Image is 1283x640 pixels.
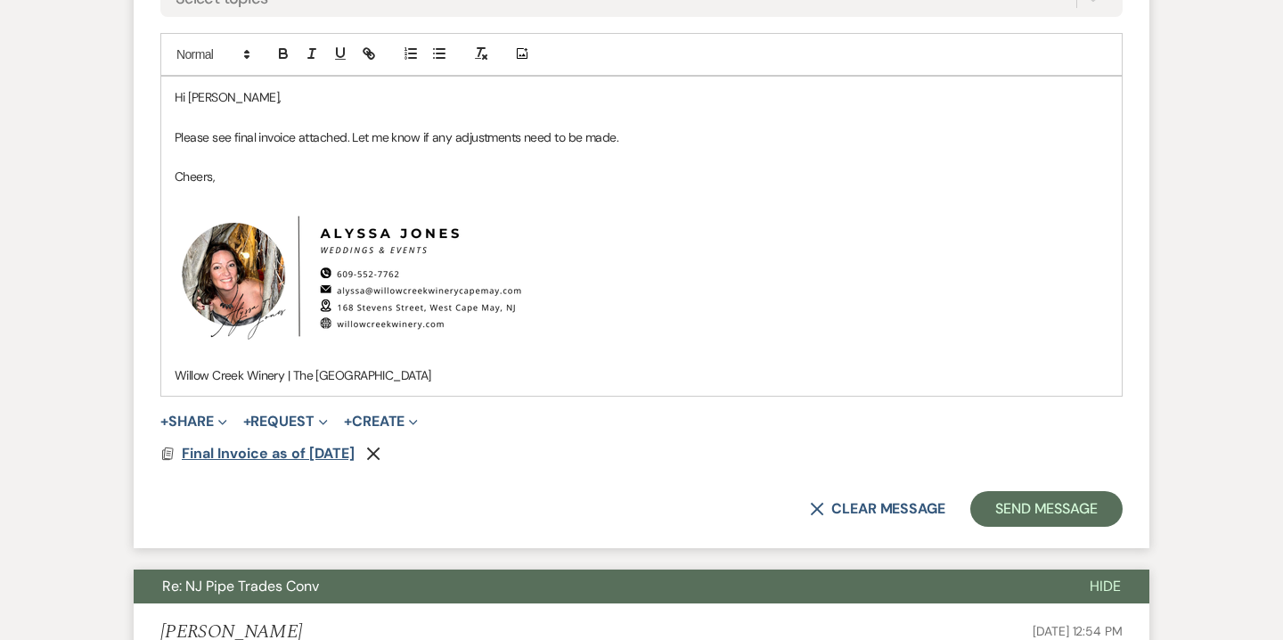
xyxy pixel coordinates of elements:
[970,491,1123,527] button: Send Message
[175,167,1108,186] p: Cheers,
[134,570,1061,603] button: Re: NJ Pipe Trades Conv
[175,365,1108,385] p: Willow Creek Winery | The [GEOGRAPHIC_DATA]
[175,87,1108,107] p: Hi [PERSON_NAME],
[160,414,227,429] button: Share
[162,577,319,595] span: Re: NJ Pipe Trades Conv
[344,414,418,429] button: Create
[243,414,328,429] button: Request
[160,414,168,429] span: +
[810,502,945,516] button: Clear message
[344,414,352,429] span: +
[1061,570,1149,603] button: Hide
[1033,623,1123,639] span: [DATE] 12:54 PM
[182,444,355,463] span: Final Invoice as of [DATE]
[175,127,1108,147] p: Please see final invoice attached. Let me know if any adjustments need to be made.
[182,443,359,464] button: Final Invoice as of [DATE]
[1090,577,1121,595] span: Hide
[243,414,251,429] span: +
